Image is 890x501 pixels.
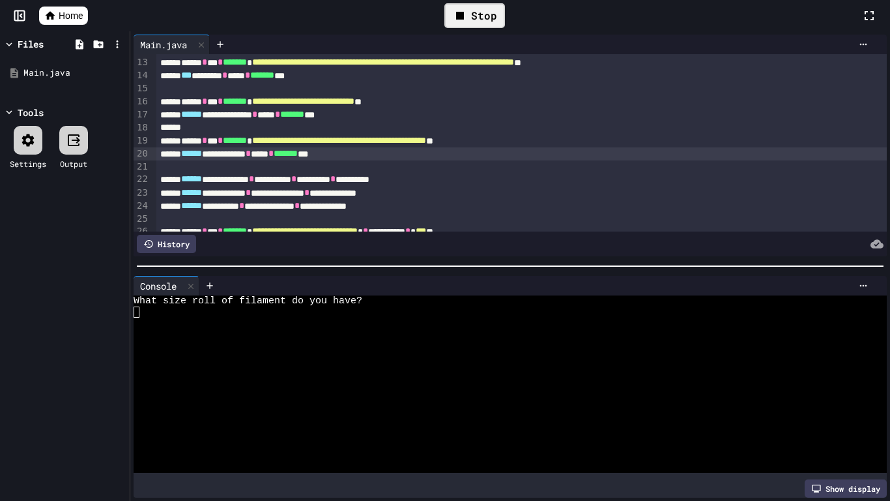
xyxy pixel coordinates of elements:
div: 25 [134,213,150,226]
div: 22 [134,173,150,186]
div: 21 [134,160,150,174]
div: 18 [134,121,150,134]
div: Main.java [134,38,194,52]
div: Stop [444,3,505,28]
div: Console [134,279,183,293]
div: Output [60,158,87,170]
div: 13 [134,56,150,69]
div: 26 [134,225,150,238]
div: Files [18,37,44,51]
div: Settings [10,158,46,170]
div: Console [134,276,199,296]
div: Main.java [134,35,210,54]
span: Home [59,9,83,22]
div: 24 [134,200,150,213]
div: 16 [134,95,150,108]
div: Tools [18,106,44,119]
div: 17 [134,108,150,121]
span: What size roll of filament do you have? [134,296,362,307]
div: 15 [134,82,150,95]
div: 20 [134,147,150,160]
div: 19 [134,134,150,147]
div: Show display [805,479,887,498]
div: History [137,235,196,253]
div: 14 [134,69,150,82]
div: Main.java [23,67,125,80]
div: 23 [134,187,150,200]
a: Home [39,7,88,25]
